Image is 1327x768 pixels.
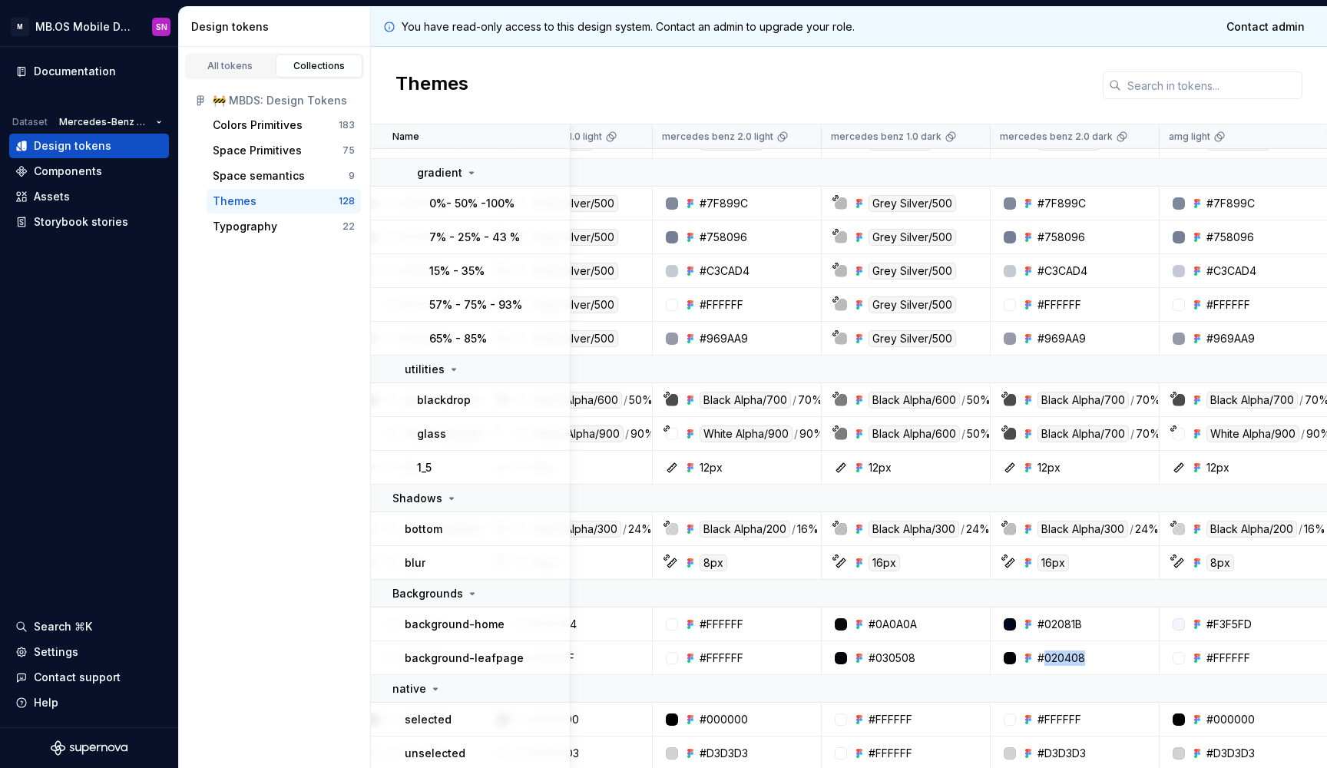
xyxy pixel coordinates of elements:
[392,131,419,143] p: Name
[1206,196,1255,211] div: #7F899C
[395,71,468,99] h2: Themes
[405,712,452,727] p: selected
[700,554,727,571] div: 8px
[700,230,747,245] div: #758096
[1135,521,1159,538] div: 24%
[1037,460,1061,475] div: 12px
[623,521,627,538] div: /
[207,189,361,214] button: Themes128
[869,712,912,727] div: #FFFFFF
[1000,131,1113,143] p: mercedes benz 2.0 dark
[9,640,169,664] a: Settings
[191,19,364,35] div: Design tokens
[213,168,305,184] div: Space semantics
[9,134,169,158] a: Design tokens
[1037,230,1085,245] div: #758096
[1299,521,1302,538] div: /
[869,195,956,212] div: Grey Silver/500
[417,165,462,180] p: gradient
[213,93,355,108] div: 🚧 MBDS: Design Tokens
[700,617,743,632] div: #FFFFFF
[339,195,355,207] div: 128
[11,18,29,36] div: M
[700,331,748,346] div: #969AA9
[1130,521,1133,538] div: /
[9,690,169,715] button: Help
[961,521,965,538] div: /
[967,425,991,442] div: 50%
[1226,19,1305,35] span: Contact admin
[628,521,652,538] div: 24%
[869,392,960,409] div: Black Alpha/600
[1130,425,1134,442] div: /
[213,143,302,158] div: Space Primitives
[9,184,169,209] a: Assets
[869,229,956,246] div: Grey Silver/500
[625,425,629,442] div: /
[1130,392,1134,409] div: /
[429,263,485,279] p: 15% - 35%
[1206,746,1255,761] div: #D3D3D3
[9,614,169,639] button: Search ⌘K
[1037,392,1129,409] div: Black Alpha/700
[1136,425,1160,442] div: 70%
[1206,263,1256,279] div: #C3CAD4
[51,740,127,756] svg: Supernova Logo
[405,521,442,537] p: bottom
[1037,712,1081,727] div: #FFFFFF
[207,214,361,239] button: Typography22
[213,219,277,234] div: Typography
[207,113,361,137] button: Colors Primitives183
[1304,521,1325,538] div: 16%
[12,116,48,128] div: Dataset
[192,60,269,72] div: All tokens
[34,164,102,179] div: Components
[1037,650,1085,666] div: #020408
[869,296,956,313] div: Grey Silver/500
[1169,131,1210,143] p: amg light
[9,159,169,184] a: Components
[1206,554,1234,571] div: 8px
[207,138,361,163] button: Space Primitives75
[1206,521,1297,538] div: Black Alpha/200
[392,681,426,697] p: native
[1136,392,1160,409] div: 70%
[392,491,442,506] p: Shadows
[213,118,303,133] div: Colors Primitives
[1121,71,1302,99] input: Search in tokens...
[967,392,991,409] div: 50%
[1206,425,1299,442] div: White Alpha/900
[207,164,361,188] a: Space semantics9
[1037,297,1081,313] div: #FFFFFF
[1301,425,1305,442] div: /
[1299,392,1303,409] div: /
[700,712,748,727] div: #000000
[966,521,990,538] div: 24%
[700,425,793,442] div: White Alpha/900
[869,617,917,632] div: #0A0A0A
[9,59,169,84] a: Documentation
[34,695,58,710] div: Help
[629,392,653,409] div: 50%
[405,617,505,632] p: background-home
[1206,230,1254,245] div: #758096
[869,554,900,571] div: 16px
[700,297,743,313] div: #FFFFFF
[34,189,70,204] div: Assets
[624,392,627,409] div: /
[831,131,941,143] p: mercedes benz 1.0 dark
[9,665,169,690] button: Contact support
[405,555,425,571] p: blur
[429,230,520,245] p: 7% - 25% - 43 %
[405,650,524,666] p: background-leafpage
[869,460,892,475] div: 12px
[343,220,355,233] div: 22
[700,650,743,666] div: #FFFFFF
[429,331,487,346] p: 65% - 85%
[339,119,355,131] div: 183
[1206,650,1250,666] div: #FFFFFF
[797,521,819,538] div: 16%
[1216,13,1315,41] a: Contact admin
